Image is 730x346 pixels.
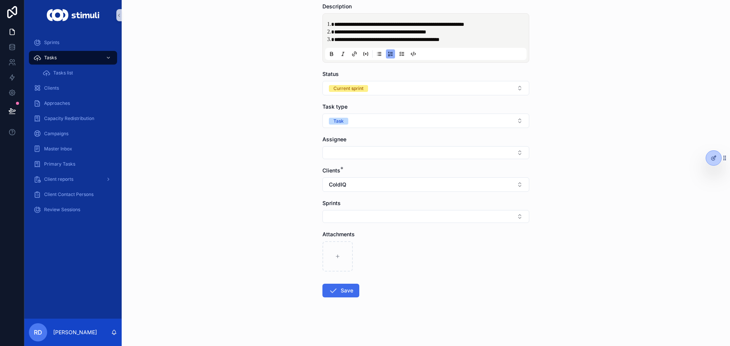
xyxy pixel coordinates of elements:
[44,176,73,182] span: Client reports
[322,71,339,77] span: Status
[322,146,529,159] button: Select Button
[329,181,346,188] span: ColdIQ
[322,200,341,206] span: Sprints
[24,30,122,226] div: scrollable content
[44,207,80,213] span: Review Sessions
[29,127,117,141] a: Campaigns
[322,3,352,9] span: Description
[53,329,97,336] p: [PERSON_NAME]
[29,172,117,186] a: Client reports
[322,136,346,142] span: Assignee
[322,177,529,192] button: Select Button
[333,118,344,125] div: Task
[322,167,340,174] span: Clients
[38,66,117,80] a: Tasks list
[44,161,75,167] span: Primary Tasks
[44,39,59,46] span: Sprints
[47,9,99,21] img: App logo
[29,203,117,216] a: Review Sessions
[44,115,94,122] span: Capacity Redistribution
[44,131,68,137] span: Campaigns
[29,36,117,49] a: Sprints
[322,81,529,95] button: Select Button
[29,51,117,65] a: Tasks
[29,81,117,95] a: Clients
[322,210,529,223] button: Select Button
[29,157,117,171] a: Primary Tasks
[44,191,94,197] span: Client Contact Persons
[322,103,348,110] span: Task type
[44,146,72,152] span: Master Inbox
[29,142,117,156] a: Master Inbox
[44,100,70,106] span: Approaches
[34,328,42,337] span: RD
[322,284,359,297] button: Save
[322,114,529,128] button: Select Button
[29,112,117,125] a: Capacity Redistribution
[333,85,363,92] div: Current sprint
[29,188,117,201] a: Client Contact Persons
[53,70,73,76] span: Tasks list
[29,96,117,110] a: Approaches
[44,85,59,91] span: Clients
[44,55,57,61] span: Tasks
[322,231,355,237] span: Attachments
